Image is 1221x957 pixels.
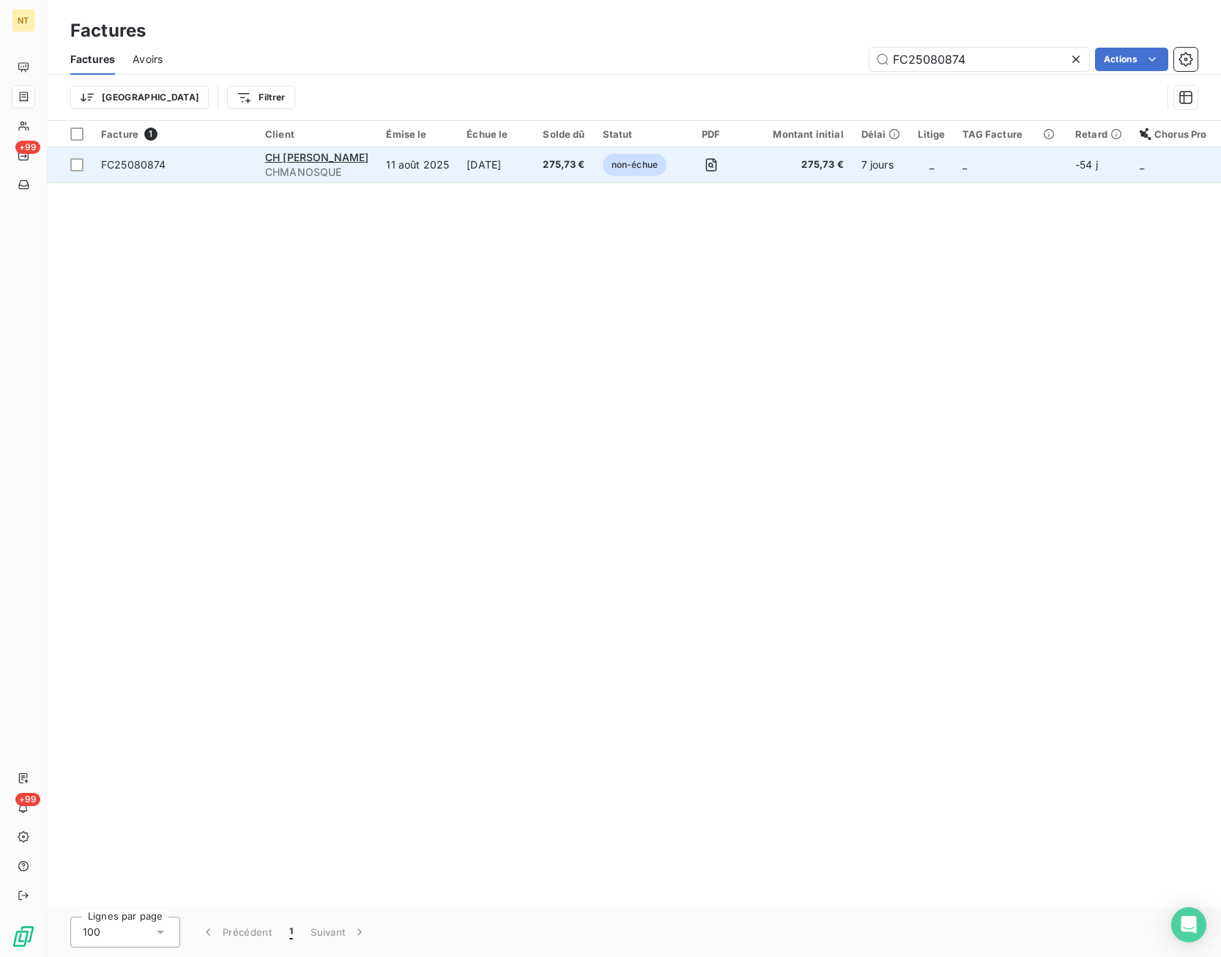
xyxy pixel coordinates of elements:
[12,9,35,32] div: NT
[543,128,584,140] div: Solde dû
[15,793,40,806] span: +99
[1140,158,1144,171] span: _
[755,158,843,172] span: 275,73 €
[83,925,100,939] span: 100
[70,18,146,44] h3: Factures
[302,917,376,947] button: Suivant
[377,147,458,182] td: 11 août 2025
[861,128,901,140] div: Délai
[962,158,967,171] span: _
[289,925,293,939] span: 1
[1075,128,1122,140] div: Retard
[265,151,368,163] span: CH [PERSON_NAME]
[70,52,115,67] span: Factures
[133,52,163,67] span: Avoirs
[192,917,281,947] button: Précédent
[1075,158,1098,171] span: -54 j
[458,147,534,182] td: [DATE]
[543,158,584,172] span: 275,73 €
[918,128,945,140] div: Litige
[386,128,449,140] div: Émise le
[962,128,1058,140] div: TAG Facture
[265,128,368,140] div: Client
[281,917,302,947] button: 1
[12,144,34,167] a: +99
[603,128,667,140] div: Statut
[603,154,667,176] span: non-échue
[15,141,40,154] span: +99
[101,128,138,140] span: Facture
[684,128,738,140] div: PDF
[467,128,525,140] div: Échue le
[70,86,209,109] button: [GEOGRAPHIC_DATA]
[929,158,934,171] span: _
[853,147,910,182] td: 7 jours
[265,165,368,180] span: CHMANOSQUE
[1095,48,1168,71] button: Actions
[12,925,35,948] img: Logo LeanPay
[101,158,166,171] span: FC25080874
[869,48,1089,71] input: Rechercher
[144,128,157,141] span: 1
[755,128,843,140] div: Montant initial
[1171,907,1206,942] div: Open Intercom Messenger
[227,86,294,109] button: Filtrer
